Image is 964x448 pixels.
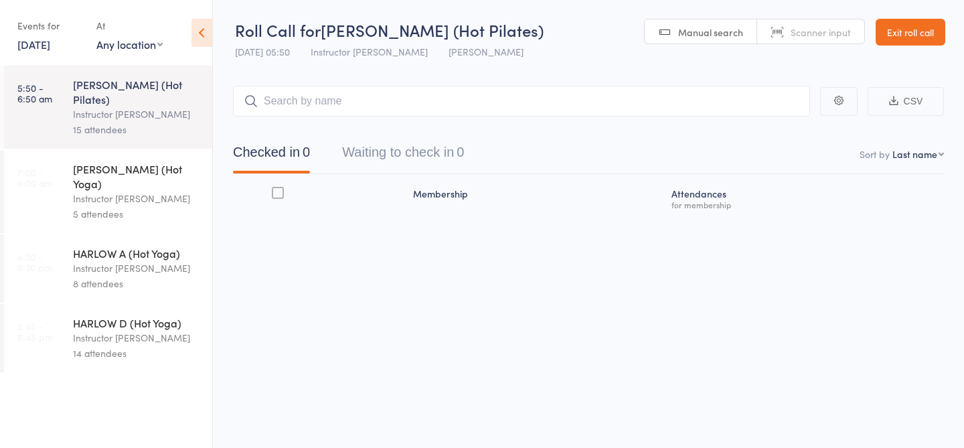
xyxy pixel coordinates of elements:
time: 7:00 - 8:00 am [17,167,52,188]
div: 5 attendees [73,206,201,222]
div: Events for [17,15,83,37]
div: At [96,15,163,37]
a: [DATE] [17,37,50,52]
span: [PERSON_NAME] (Hot Pilates) [321,19,544,41]
span: Instructor [PERSON_NAME] [311,45,428,58]
span: Scanner input [791,25,851,39]
div: Atten­dances [666,180,944,216]
div: for membership [671,200,939,209]
span: [PERSON_NAME] [449,45,524,58]
button: Checked in0 [233,138,310,173]
a: 7:00 -8:00 am[PERSON_NAME] (Hot Yoga)Instructor [PERSON_NAME]5 attendees [4,150,212,233]
div: Instructor [PERSON_NAME] [73,330,201,346]
div: 14 attendees [73,346,201,361]
button: CSV [868,87,944,116]
div: Instructor [PERSON_NAME] [73,191,201,206]
time: 4:30 - 5:30 pm [17,251,52,273]
div: HARLOW A (Hot Yoga) [73,246,201,260]
input: Search by name [233,86,810,117]
div: Last name [892,147,937,161]
label: Sort by [860,147,890,161]
div: 8 attendees [73,276,201,291]
div: [PERSON_NAME] (Hot Yoga) [73,161,201,191]
span: Roll Call for [235,19,321,41]
div: [PERSON_NAME] (Hot Pilates) [73,77,201,106]
button: Waiting to check in0 [342,138,464,173]
div: 0 [457,145,464,159]
a: Exit roll call [876,19,945,46]
span: [DATE] 05:50 [235,45,290,58]
div: HARLOW D (Hot Yoga) [73,315,201,330]
a: 4:30 -5:30 pmHARLOW A (Hot Yoga)Instructor [PERSON_NAME]8 attendees [4,234,212,303]
div: Membership [408,180,667,216]
div: Instructor [PERSON_NAME] [73,260,201,276]
span: Manual search [678,25,743,39]
div: Instructor [PERSON_NAME] [73,106,201,122]
div: 0 [303,145,310,159]
a: 5:45 -6:45 pmHARLOW D (Hot Yoga)Instructor [PERSON_NAME]14 attendees [4,304,212,372]
div: 15 attendees [73,122,201,137]
a: 5:50 -6:50 am[PERSON_NAME] (Hot Pilates)Instructor [PERSON_NAME]15 attendees [4,66,212,149]
time: 5:50 - 6:50 am [17,82,52,104]
div: Any location [96,37,163,52]
time: 5:45 - 6:45 pm [17,321,53,342]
